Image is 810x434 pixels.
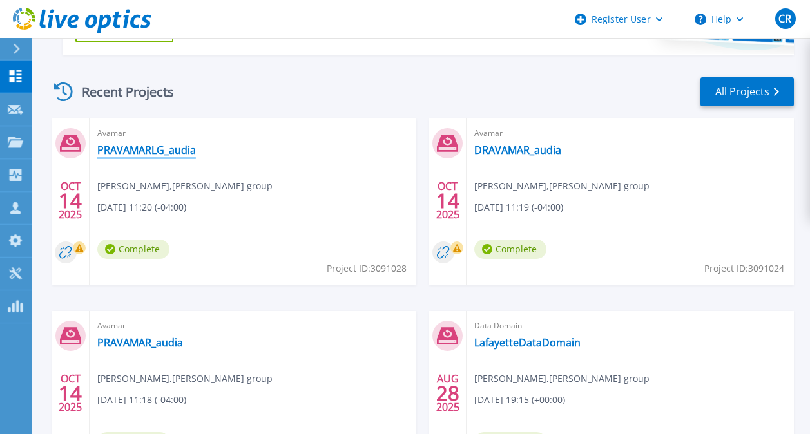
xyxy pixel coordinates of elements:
span: Complete [97,240,169,259]
span: [DATE] 19:15 (+00:00) [474,393,565,407]
a: PRAVAMARLG_audia [97,144,196,156]
a: All Projects [700,77,794,106]
span: Data Domain [474,319,786,333]
span: Complete [474,240,546,259]
span: Project ID: 3091024 [704,261,784,276]
span: [PERSON_NAME] , [PERSON_NAME] group [474,372,650,386]
span: 14 [59,195,82,206]
span: [PERSON_NAME] , [PERSON_NAME] group [97,179,273,193]
span: [PERSON_NAME] , [PERSON_NAME] group [97,372,273,386]
div: OCT 2025 [58,370,82,417]
span: CR [778,14,791,24]
span: 14 [436,195,459,206]
span: [PERSON_NAME] , [PERSON_NAME] group [474,179,650,193]
span: Avamar [474,126,786,140]
a: LafayetteDataDomain [474,336,581,349]
span: 14 [59,388,82,399]
div: OCT 2025 [436,177,460,224]
div: Recent Projects [50,76,191,108]
span: Avamar [97,126,409,140]
span: Project ID: 3091028 [327,261,407,276]
a: PRAVAMAR_audia [97,336,183,349]
div: AUG 2025 [436,370,460,417]
a: DRAVAMAR_audia [474,144,561,156]
span: [DATE] 11:19 (-04:00) [474,200,563,214]
div: OCT 2025 [58,177,82,224]
span: [DATE] 11:20 (-04:00) [97,200,186,214]
span: [DATE] 11:18 (-04:00) [97,393,186,407]
span: 28 [436,388,459,399]
span: Avamar [97,319,409,333]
